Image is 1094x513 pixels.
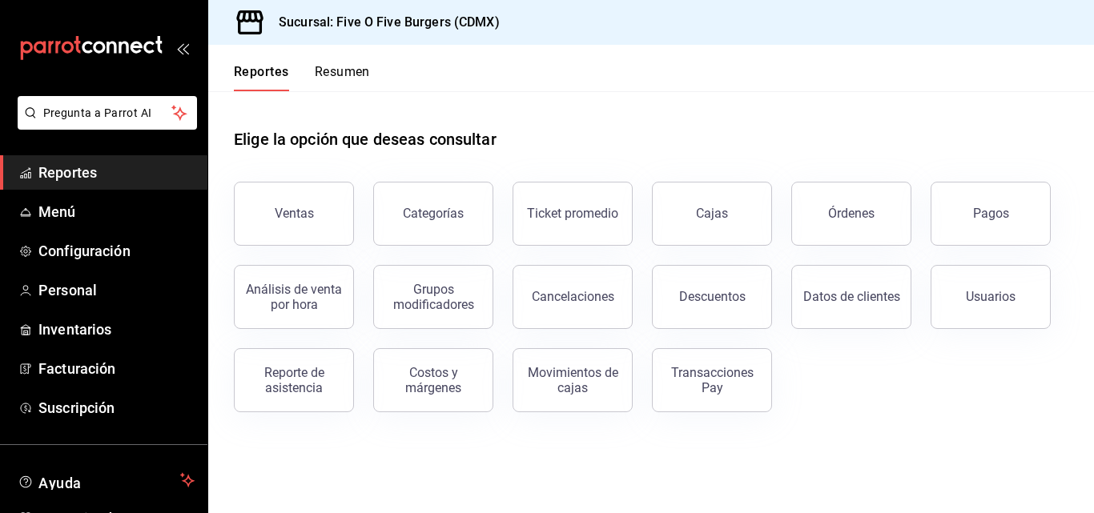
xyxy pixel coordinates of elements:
[234,182,354,246] button: Ventas
[973,206,1009,221] div: Pagos
[513,348,633,412] button: Movimientos de cajas
[38,319,195,340] span: Inventarios
[234,265,354,329] button: Análisis de venta por hora
[791,265,911,329] button: Datos de clientes
[176,42,189,54] button: open_drawer_menu
[384,365,483,395] div: Costos y márgenes
[38,471,174,490] span: Ayuda
[403,206,464,221] div: Categorías
[662,365,762,395] div: Transacciones Pay
[38,201,195,222] span: Menú
[532,289,614,304] div: Cancelaciones
[18,96,197,130] button: Pregunta a Parrot AI
[931,265,1051,329] button: Usuarios
[234,348,354,412] button: Reporte de asistencia
[696,204,729,223] div: Cajas
[966,289,1016,304] div: Usuarios
[244,365,344,395] div: Reporte de asistencia
[38,279,195,301] span: Personal
[791,182,911,246] button: Órdenes
[315,64,370,91] button: Resumen
[234,64,289,91] button: Reportes
[11,116,197,133] a: Pregunta a Parrot AI
[527,206,618,221] div: Ticket promedio
[234,127,497,151] h1: Elige la opción que deseas consultar
[513,182,633,246] button: Ticket promedio
[931,182,1051,246] button: Pagos
[828,206,875,221] div: Órdenes
[679,289,746,304] div: Descuentos
[275,206,314,221] div: Ventas
[38,397,195,419] span: Suscripción
[652,348,772,412] button: Transacciones Pay
[373,182,493,246] button: Categorías
[38,358,195,379] span: Facturación
[43,105,172,122] span: Pregunta a Parrot AI
[38,162,195,183] span: Reportes
[803,289,900,304] div: Datos de clientes
[266,13,500,32] h3: Sucursal: Five O Five Burgers (CDMX)
[234,64,370,91] div: navigation tabs
[384,282,483,312] div: Grupos modificadores
[652,265,772,329] button: Descuentos
[513,265,633,329] button: Cancelaciones
[523,365,622,395] div: Movimientos de cajas
[373,348,493,412] button: Costos y márgenes
[373,265,493,329] button: Grupos modificadores
[38,240,195,262] span: Configuración
[652,182,772,246] a: Cajas
[244,282,344,312] div: Análisis de venta por hora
